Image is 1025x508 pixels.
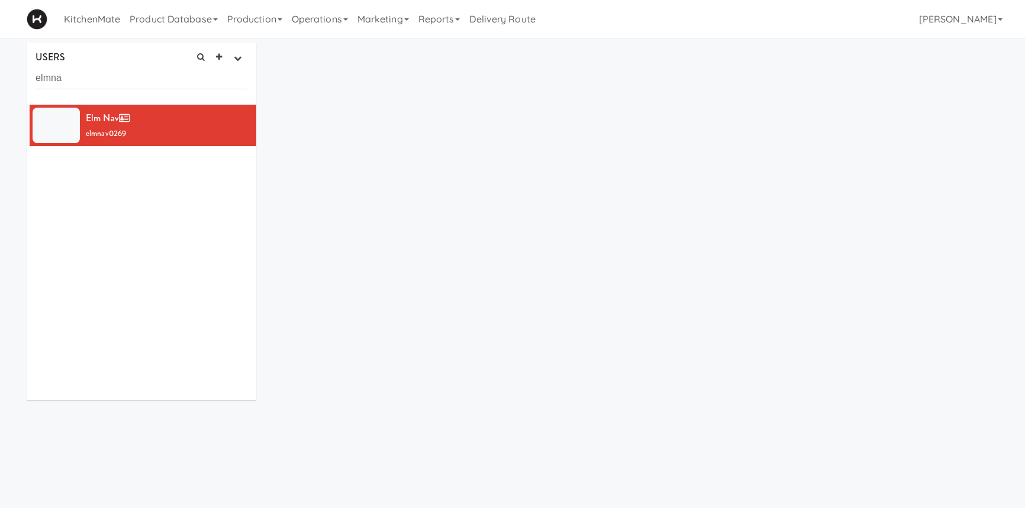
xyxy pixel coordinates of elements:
span: elmnav0269 [86,128,126,139]
span: USERS [36,50,66,64]
img: Micromart [27,9,47,30]
span: Elm Nav [86,111,134,125]
input: Search user [36,67,247,89]
li: Elm Navelmnav0269 [27,105,256,146]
